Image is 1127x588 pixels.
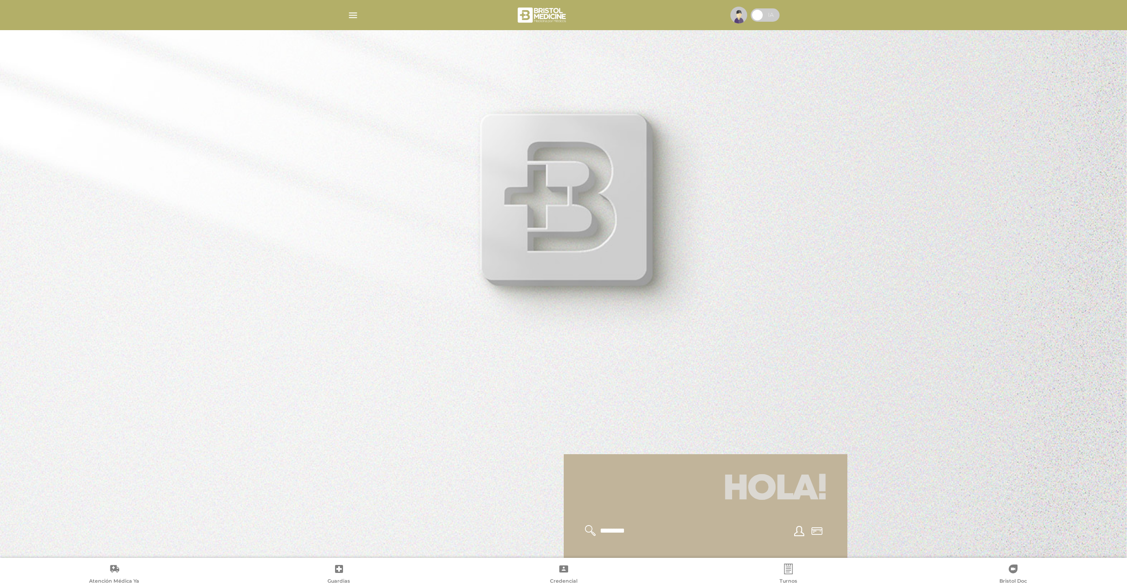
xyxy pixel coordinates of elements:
[89,578,139,586] span: Atención Médica Ya
[999,578,1027,586] span: Bristol Doc
[347,10,359,21] img: Cober_menu-lines-white.svg
[328,578,350,586] span: Guardias
[516,4,569,26] img: bristol-medicine-blanco.png
[226,564,451,586] a: Guardias
[730,7,747,23] img: profile-placeholder.svg
[550,578,577,586] span: Credencial
[451,564,676,586] a: Credencial
[676,564,901,586] a: Turnos
[2,564,226,586] a: Atención Médica Ya
[574,465,837,514] h1: Hola!
[901,564,1125,586] a: Bristol Doc
[780,578,797,586] span: Turnos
